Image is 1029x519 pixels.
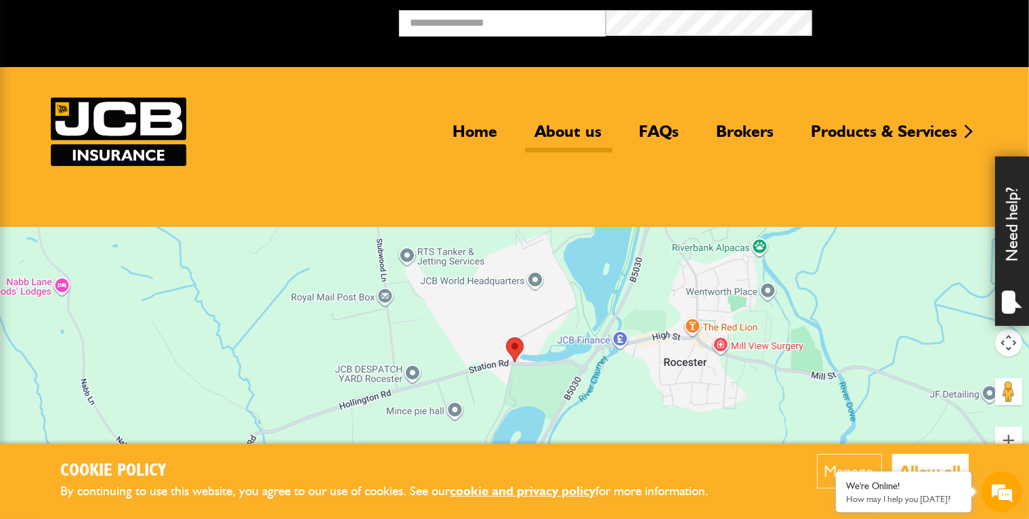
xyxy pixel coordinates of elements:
em: Start Chat [184,417,246,436]
div: Minimize live chat window [222,7,255,39]
a: Brokers [707,121,784,152]
button: Allow all [892,454,969,489]
a: Products & Services [801,121,968,152]
a: cookie and privacy policy [450,483,596,499]
button: Map camera controls [995,329,1022,356]
button: Zoom in [995,427,1022,454]
p: How may I help you today? [846,494,961,504]
div: Chat with us now [70,76,228,94]
textarea: Type your message and hit 'Enter' [18,245,247,406]
input: Enter your last name [18,125,247,155]
input: Enter your phone number [18,205,247,235]
p: By continuing to use this website, you agree to our use of cookies. See our for more information. [61,481,732,502]
input: Enter your email address [18,165,247,195]
button: Broker Login [812,10,1019,31]
a: Home [443,121,508,152]
a: About us [525,121,612,152]
a: JCB Insurance Services [51,98,186,166]
h2: Cookie Policy [61,461,732,482]
button: Drag Pegman onto the map to open Street View [995,378,1022,405]
a: FAQs [629,121,690,152]
img: JCB Insurance Services logo [51,98,186,166]
div: We're Online! [846,480,961,492]
img: d_20077148190_company_1631870298795_20077148190 [23,75,57,94]
button: Manage [817,454,882,489]
div: Need help? [995,157,1029,326]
